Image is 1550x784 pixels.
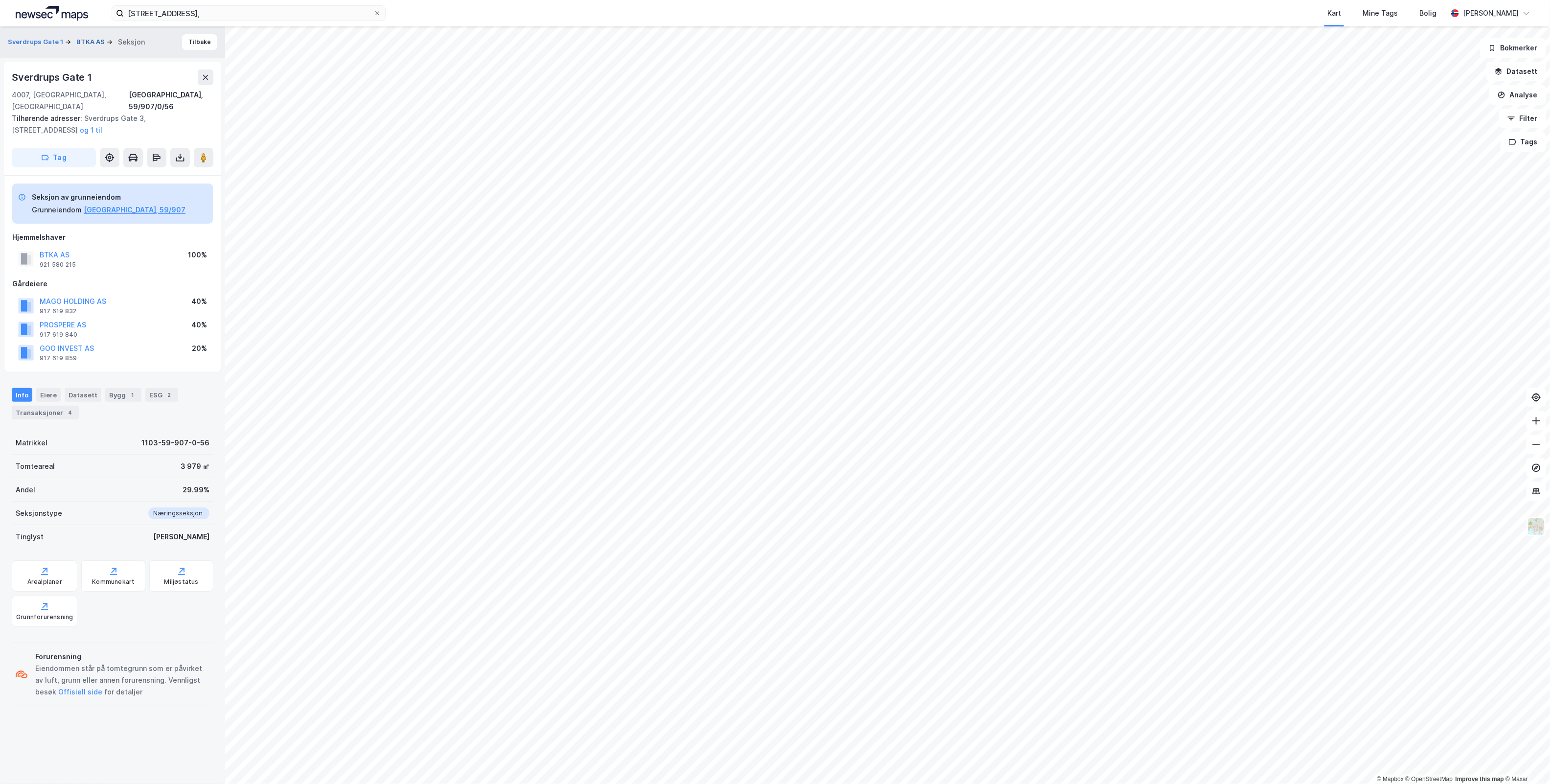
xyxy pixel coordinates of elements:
div: Eiere [36,388,61,402]
div: 3 979 ㎡ [181,461,209,472]
div: Grunneiendom [32,204,82,216]
div: Transaksjoner [12,406,79,419]
div: Sverdrups Gate 3, [STREET_ADDRESS] [12,113,206,136]
div: Grunnforurensning [16,613,73,621]
div: 40% [191,319,207,331]
div: Forurensning [35,651,209,663]
div: 917 619 859 [40,354,77,362]
div: 100% [188,249,207,261]
button: Sverdrups Gate 1 [8,37,65,47]
button: Datasett [1486,62,1546,81]
div: Tinglyst [16,531,44,543]
div: 1 [128,390,138,400]
div: [GEOGRAPHIC_DATA], 59/907/0/56 [129,89,213,113]
div: 40% [191,296,207,307]
button: [GEOGRAPHIC_DATA], 59/907 [84,204,185,216]
button: Tilbake [182,34,217,50]
div: Mine Tags [1363,7,1398,19]
div: 20% [192,343,207,354]
div: ESG [145,388,178,402]
div: 29.99% [183,484,209,496]
div: [PERSON_NAME] [1463,7,1519,19]
div: Matrikkel [16,437,47,449]
div: Seksjonstype [16,507,62,519]
button: Bokmerker [1480,38,1546,58]
div: Eiendommen står på tomtegrunn som er påvirket av luft, grunn eller annen forurensning. Vennligst ... [35,663,209,698]
div: 2 [164,390,174,400]
div: Sverdrups Gate 1 [12,69,94,85]
a: OpenStreetMap [1406,776,1453,783]
div: Kart [1327,7,1341,19]
button: BTKA AS [76,37,107,47]
div: Andel [16,484,35,496]
div: Seksjon av grunneiendom [32,191,185,203]
img: Z [1527,517,1546,536]
input: Søk på adresse, matrikkel, gårdeiere, leietakere eller personer [124,6,373,21]
img: logo.a4113a55bc3d86da70a041830d287a7e.svg [16,6,88,21]
div: 917 619 832 [40,307,76,315]
div: Gårdeiere [12,278,213,290]
div: [PERSON_NAME] [153,531,209,543]
button: Analyse [1489,85,1546,105]
div: Tomteareal [16,461,55,472]
div: 1103-59-907-0-56 [141,437,209,449]
div: Kommunekart [92,578,135,586]
div: 4 [65,408,75,417]
div: Bygg [105,388,141,402]
span: Tilhørende adresser: [12,114,84,122]
div: 917 619 840 [40,331,77,339]
div: Bolig [1419,7,1436,19]
div: Hjemmelshaver [12,231,213,243]
button: Tag [12,148,96,167]
a: Mapbox [1377,776,1404,783]
div: 921 580 215 [40,261,76,269]
div: Seksjon [118,36,145,48]
div: Datasett [65,388,101,402]
button: Filter [1499,109,1546,128]
a: Improve this map [1456,776,1504,783]
div: Arealplaner [27,578,62,586]
div: Kontrollprogram for chat [1501,737,1550,784]
div: Miljøstatus [164,578,199,586]
button: Tags [1501,132,1546,152]
div: 4007, [GEOGRAPHIC_DATA], [GEOGRAPHIC_DATA] [12,89,129,113]
iframe: Chat Widget [1501,737,1550,784]
div: Info [12,388,32,402]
